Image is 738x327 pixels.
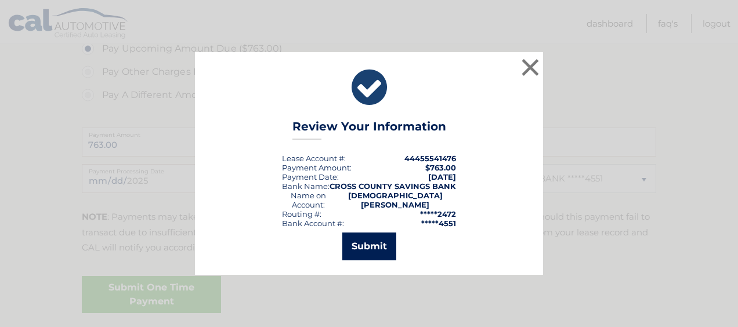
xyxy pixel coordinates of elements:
span: $763.00 [425,163,456,172]
div: Bank Name: [282,181,330,191]
div: Lease Account #: [282,154,346,163]
strong: 44455541476 [404,154,456,163]
div: Payment Amount: [282,163,352,172]
div: : [282,172,339,181]
h3: Review Your Information [292,119,446,140]
div: Name on Account: [282,191,334,209]
span: [DATE] [428,172,456,181]
button: Submit [342,232,396,260]
button: × [519,56,542,79]
div: Routing #: [282,209,321,219]
strong: CROSS COUNTY SAVINGS BANK [330,181,456,191]
span: Payment Date [282,172,337,181]
div: Bank Account #: [282,219,344,228]
strong: [DEMOGRAPHIC_DATA][PERSON_NAME] [348,191,443,209]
